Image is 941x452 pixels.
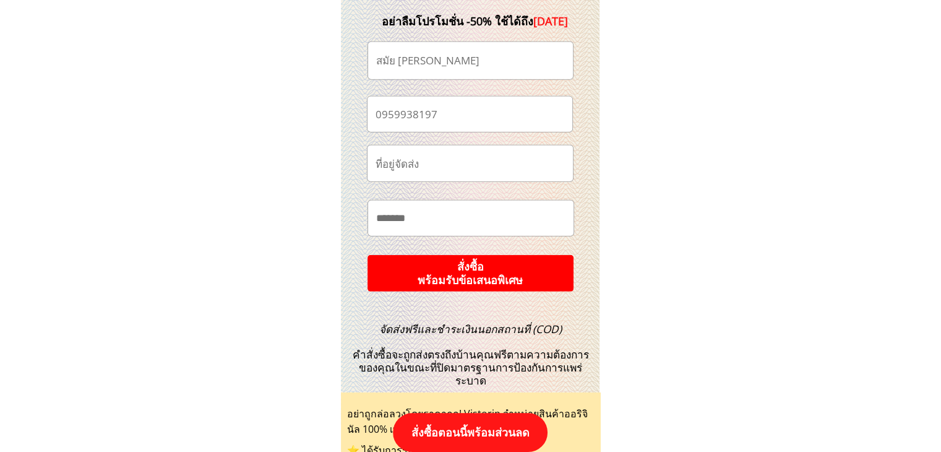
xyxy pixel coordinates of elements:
[533,14,568,28] span: [DATE]
[345,323,596,388] h3: คำสั่งซื้อจะถูกส่งตรงถึงบ้านคุณฟรีตามความต้องการของคุณในขณะที่ปิดมาตรฐานการป้องกันการแพร่ระบาด
[379,322,562,336] span: จัดส่งฟรีและชำระเงินนอกสถานที่ (COD)
[347,406,595,438] div: อย่าถูกล่อลวงโดยราคาถูก! Vistorin จำหน่ายสินค้าออริจินัล 100% เท่านั้น
[373,42,568,79] input: ชื่อ-นามสกุล
[367,255,574,292] p: สั่งซื้อ พร้อมรับข้อเสนอพิเศษ
[363,12,587,30] div: อย่าลืมโปรโมชั่น -50% ใช้ได้ถึง
[393,413,548,452] p: สั่งซื้อตอนนี้พร้อมส่วนลด
[372,97,567,132] input: เบอร์โทรศัพท์
[372,146,568,181] input: ที่อยู่จัดส่ง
